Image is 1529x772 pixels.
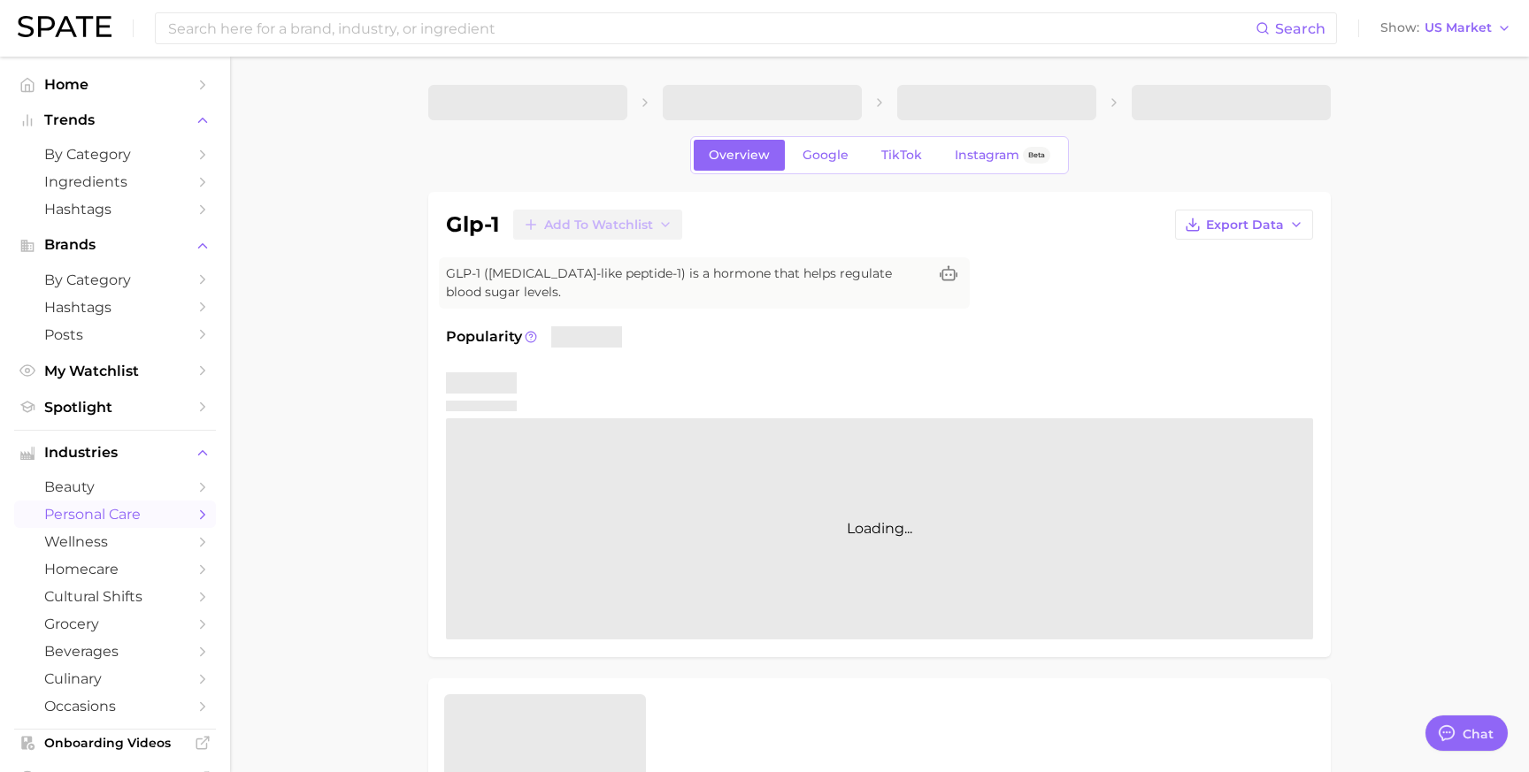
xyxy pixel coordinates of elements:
button: Industries [14,440,216,466]
a: Posts [14,321,216,348]
span: Add to Watchlist [544,218,653,233]
a: by Category [14,266,216,294]
button: Brands [14,232,216,258]
a: grocery [14,610,216,638]
span: homecare [44,561,186,577]
span: Onboarding Videos [44,735,186,751]
span: grocery [44,615,186,632]
a: Spotlight [14,394,216,421]
span: Show [1380,23,1419,33]
span: beauty [44,478,186,495]
a: TikTok [866,140,937,171]
span: GLP-1 ([MEDICAL_DATA]-like peptide-1) is a hormone that helps regulate blood sugar levels. [446,264,927,302]
span: US Market [1425,23,1492,33]
span: Popularity [446,326,522,348]
span: Industries [44,445,186,461]
span: by Category [44,146,186,163]
div: Loading... [446,418,1313,639]
a: Onboarding Videos [14,730,216,756]
button: Trends [14,107,216,134]
a: wellness [14,528,216,555]
span: Spotlight [44,399,186,416]
span: Trends [44,112,186,128]
span: TikTok [881,148,922,163]
span: Posts [44,326,186,343]
span: occasions [44,698,186,715]
button: Add to Watchlist [513,210,682,240]
span: Home [44,76,186,93]
span: personal care [44,506,186,523]
img: SPATE [18,16,111,37]
span: Beta [1028,148,1045,163]
input: Search here for a brand, industry, or ingredient [166,13,1256,43]
a: personal care [14,501,216,528]
a: beauty [14,473,216,501]
span: by Category [44,271,186,288]
a: Hashtags [14,195,216,223]
h1: glp-1 [446,214,499,235]
a: Home [14,71,216,98]
a: occasions [14,692,216,720]
span: Google [803,148,849,163]
span: Hashtags [44,299,186,316]
span: beverages [44,643,186,660]
a: Overview [694,140,785,171]
span: Instagram [955,148,1019,163]
a: beverages [14,638,216,665]
span: Ingredients [44,173,186,190]
a: homecare [14,555,216,583]
span: Search [1275,20,1325,37]
a: culinary [14,665,216,692]
span: culinary [44,670,186,687]
span: wellness [44,533,186,550]
a: InstagramBeta [940,140,1065,171]
span: My Watchlist [44,363,186,379]
span: Hashtags [44,201,186,218]
span: Brands [44,237,186,253]
a: Ingredients [14,168,216,195]
a: My Watchlist [14,357,216,385]
button: Export Data [1175,210,1313,240]
a: Google [788,140,864,171]
button: ShowUS Market [1376,17,1516,40]
a: Hashtags [14,294,216,321]
a: by Category [14,141,216,168]
span: Overview [709,148,770,163]
span: Export Data [1206,218,1284,233]
a: cultural shifts [14,583,216,610]
span: cultural shifts [44,588,186,605]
